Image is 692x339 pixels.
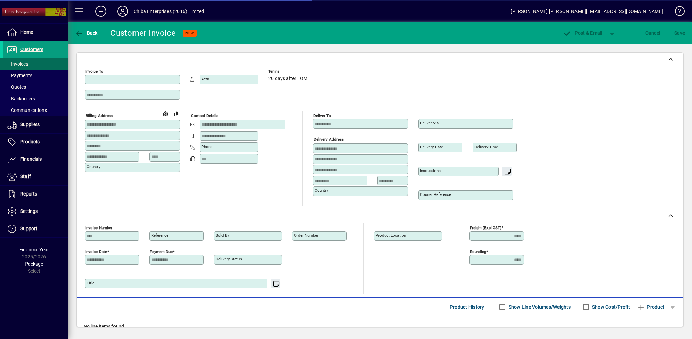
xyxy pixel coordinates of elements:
[673,27,687,39] button: Save
[7,107,47,113] span: Communications
[3,186,68,203] a: Reports
[560,27,606,39] button: Post & Email
[85,69,103,74] mat-label: Invoice To
[90,5,112,17] button: Add
[575,30,578,36] span: P
[674,28,685,38] span: ave
[511,6,663,17] div: [PERSON_NAME] [PERSON_NAME][EMAIL_ADDRESS][DOMAIN_NAME]
[87,164,100,169] mat-label: Country
[73,27,100,39] button: Back
[3,93,68,104] a: Backorders
[670,1,684,23] a: Knowledge Base
[20,156,42,162] span: Financials
[7,84,26,90] span: Quotes
[134,6,205,17] div: Chiba Enterprises (2016) Limited
[470,225,501,230] mat-label: Freight (excl GST)
[20,29,33,35] span: Home
[171,108,182,119] button: Copy to Delivery address
[470,249,486,254] mat-label: Rounding
[20,47,43,52] span: Customers
[201,144,212,149] mat-label: Phone
[87,281,94,285] mat-label: Title
[20,226,37,231] span: Support
[68,27,105,39] app-page-header-button: Back
[420,121,439,125] mat-label: Deliver via
[420,192,451,197] mat-label: Courier Reference
[447,301,487,313] button: Product History
[674,30,677,36] span: S
[376,233,406,238] mat-label: Product location
[201,77,209,81] mat-label: Attn
[185,31,194,35] span: NEW
[19,247,49,252] span: Financial Year
[20,208,38,214] span: Settings
[7,61,28,67] span: Invoices
[450,302,484,312] span: Product History
[315,188,328,193] mat-label: Country
[77,316,683,337] div: No line items found
[294,233,318,238] mat-label: Order number
[216,257,242,261] mat-label: Delivery status
[3,116,68,133] a: Suppliers
[20,191,37,197] span: Reports
[20,174,31,179] span: Staff
[3,220,68,237] a: Support
[268,76,307,81] span: 20 days after EOM
[637,302,664,312] span: Product
[3,81,68,93] a: Quotes
[3,24,68,41] a: Home
[268,69,309,74] span: Terms
[420,145,443,149] mat-label: Delivery date
[112,5,134,17] button: Profile
[634,301,668,313] button: Product
[160,108,171,119] a: View on map
[75,30,98,36] span: Back
[216,233,229,238] mat-label: Sold by
[420,168,441,173] mat-label: Instructions
[3,58,68,70] a: Invoices
[151,233,168,238] mat-label: Reference
[85,249,107,254] mat-label: Invoice date
[25,261,43,267] span: Package
[507,304,571,310] label: Show Line Volumes/Weights
[313,113,331,118] mat-label: Deliver To
[20,122,40,127] span: Suppliers
[563,30,602,36] span: ost & Email
[3,104,68,116] a: Communications
[110,28,176,38] div: Customer Invoice
[7,73,32,78] span: Payments
[591,304,630,310] label: Show Cost/Profit
[20,139,40,145] span: Products
[150,249,173,254] mat-label: Payment due
[85,225,112,230] mat-label: Invoice number
[3,203,68,220] a: Settings
[3,151,68,168] a: Financials
[3,134,68,151] a: Products
[3,168,68,185] a: Staff
[7,96,35,101] span: Backorders
[3,70,68,81] a: Payments
[474,145,498,149] mat-label: Delivery time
